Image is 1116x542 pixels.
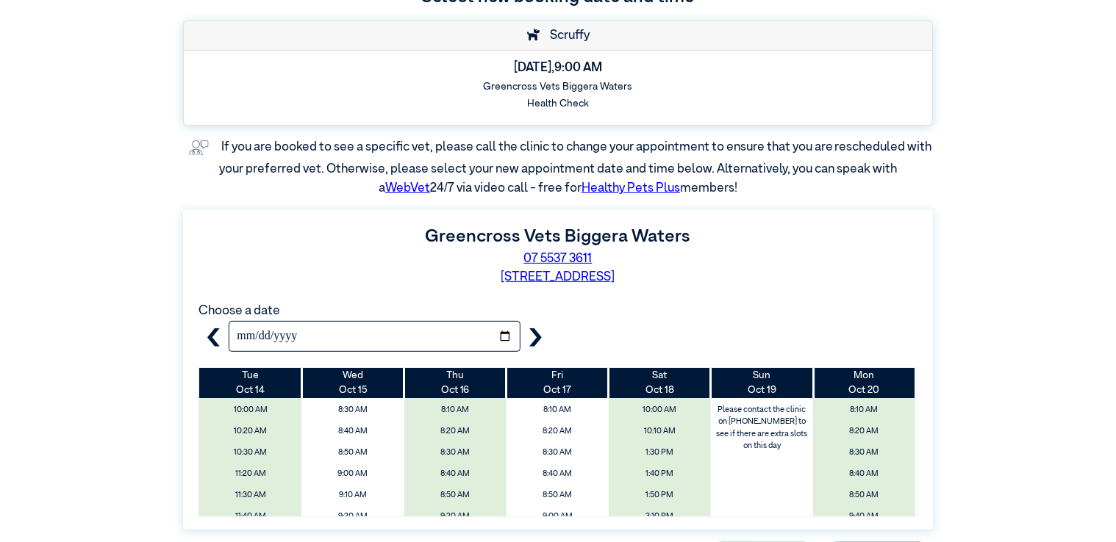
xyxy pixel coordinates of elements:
[511,486,604,505] span: 8:50 AM
[194,81,923,93] h6: Greencross Vets Biggera Waters
[194,61,923,76] h5: [DATE] , 9:00 AM
[408,507,501,526] span: 9:20 AM
[204,444,297,462] span: 10:30 AM
[408,444,501,462] span: 8:30 AM
[813,368,915,398] th: Oct 20
[511,401,604,419] span: 8:10 AM
[306,465,399,483] span: 9:00 AM
[818,507,911,526] span: 9:40 AM
[818,444,911,462] span: 8:30 AM
[507,368,609,398] th: Oct 17
[543,29,590,42] span: Scruffy
[511,465,604,483] span: 8:40 AM
[306,444,399,462] span: 8:50 AM
[613,507,707,526] span: 3:10 PM
[818,401,911,419] span: 8:10 AM
[301,368,404,398] th: Oct 15
[613,422,707,441] span: 10:10 AM
[818,465,911,483] span: 8:40 AM
[613,486,707,505] span: 1:50 PM
[306,401,399,419] span: 8:30 AM
[818,422,911,441] span: 8:20 AM
[524,253,593,265] a: 07 5537 3611
[204,422,297,441] span: 10:20 AM
[385,182,430,195] a: WebVet
[818,486,911,505] span: 8:50 AM
[199,368,301,398] th: Oct 14
[613,444,707,462] span: 1:30 PM
[582,182,680,195] a: Healthy Pets Plus
[408,422,501,441] span: 8:20 AM
[408,465,501,483] span: 8:40 AM
[194,98,923,109] h6: Health Check
[219,141,934,194] label: If you are booked to see a specific vet, please call the clinic to change your appointment to ens...
[204,401,297,419] span: 10:00 AM
[511,422,604,441] span: 8:20 AM
[613,465,707,483] span: 1:40 PM
[511,444,604,462] span: 8:30 AM
[306,422,399,441] span: 8:40 AM
[408,401,501,419] span: 8:10 AM
[609,368,711,398] th: Oct 18
[501,271,615,283] a: [STREET_ADDRESS]
[306,507,399,526] span: 9:20 AM
[404,368,507,398] th: Oct 16
[712,401,812,455] label: Please contact the clinic on [PHONE_NUMBER] to see if there are extra slots on this day
[408,486,501,505] span: 8:50 AM
[426,228,691,245] label: Greencross Vets Biggera Waters
[711,368,813,398] th: Oct 19
[204,465,297,483] span: 11:20 AM
[198,305,280,317] label: Choose a date
[204,486,297,505] span: 11:30 AM
[204,507,297,526] span: 11:40 AM
[184,135,214,160] img: vet
[306,486,399,505] span: 9:10 AM
[511,507,604,526] span: 9:00 AM
[613,401,707,419] span: 10:00 AM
